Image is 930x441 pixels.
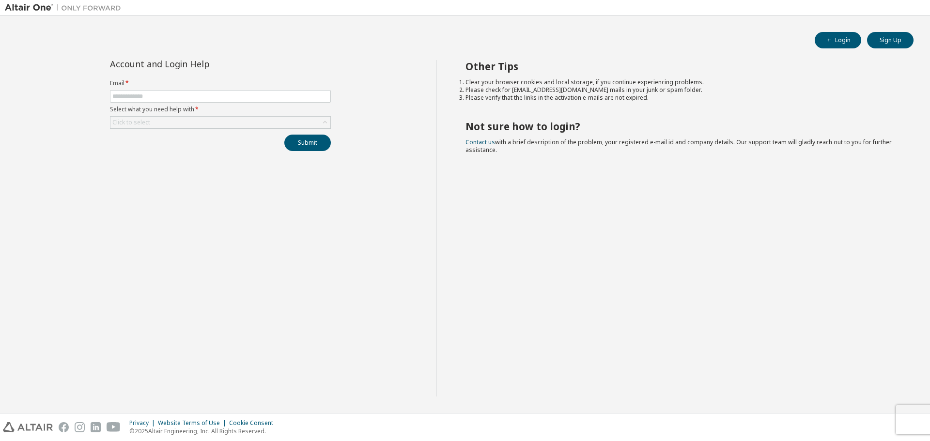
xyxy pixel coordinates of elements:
h2: Other Tips [465,60,897,73]
img: altair_logo.svg [3,422,53,432]
li: Clear your browser cookies and local storage, if you continue experiencing problems. [465,78,897,86]
button: Login [815,32,861,48]
a: Contact us [465,138,495,146]
button: Submit [284,135,331,151]
div: Privacy [129,419,158,427]
img: Altair One [5,3,126,13]
img: youtube.svg [107,422,121,432]
p: © 2025 Altair Engineering, Inc. All Rights Reserved. [129,427,279,435]
div: Website Terms of Use [158,419,229,427]
label: Email [110,79,331,87]
div: Click to select [112,119,150,126]
li: Please check for [EMAIL_ADDRESS][DOMAIN_NAME] mails in your junk or spam folder. [465,86,897,94]
div: Account and Login Help [110,60,287,68]
h2: Not sure how to login? [465,120,897,133]
label: Select what you need help with [110,106,331,113]
img: facebook.svg [59,422,69,432]
img: linkedin.svg [91,422,101,432]
div: Click to select [110,117,330,128]
div: Cookie Consent [229,419,279,427]
li: Please verify that the links in the activation e-mails are not expired. [465,94,897,102]
span: with a brief description of the problem, your registered e-mail id and company details. Our suppo... [465,138,892,154]
button: Sign Up [867,32,914,48]
img: instagram.svg [75,422,85,432]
